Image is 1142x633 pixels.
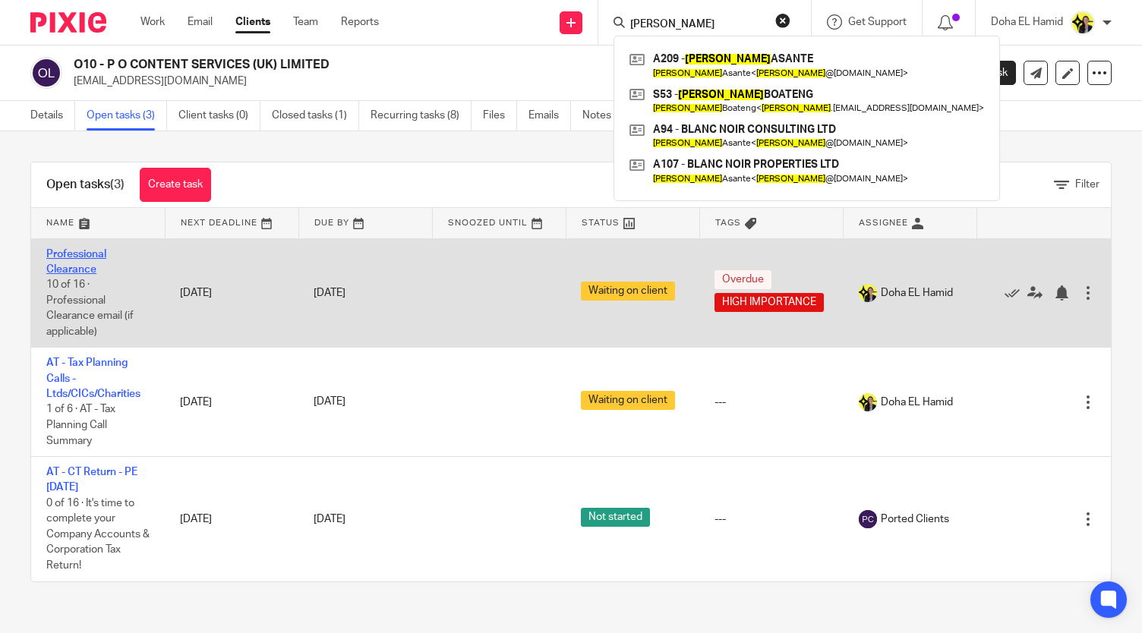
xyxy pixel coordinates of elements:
span: 0 of 16 · It's time to complete your Company Accounts & Corporation Tax Return! [46,498,150,571]
div: --- [715,395,828,410]
a: Open tasks (3) [87,101,167,131]
img: Doha-Starbridge.jpg [859,393,877,411]
td: [DATE] [165,457,298,581]
a: Reports [341,14,379,30]
a: Notes (14) [582,101,644,131]
p: [EMAIL_ADDRESS][DOMAIN_NAME] [74,74,905,89]
span: Get Support [848,17,907,27]
a: Mark as done [1005,285,1027,301]
a: Email [188,14,213,30]
span: Filter [1075,179,1099,190]
a: Closed tasks (1) [272,101,359,131]
a: Files [483,101,517,131]
img: Pixie [30,12,106,33]
span: Waiting on client [581,282,675,301]
img: Doha-Starbridge.jpg [859,284,877,302]
span: (3) [110,178,125,191]
span: Doha EL Hamid [881,285,953,301]
span: [DATE] [314,514,345,524]
a: Work [140,14,165,30]
button: Clear [775,13,790,28]
span: Waiting on client [581,391,675,410]
img: svg%3E [859,510,877,528]
span: Snoozed Until [448,219,528,227]
a: Emails [528,101,571,131]
span: Doha EL Hamid [881,395,953,410]
a: Recurring tasks (8) [371,101,472,131]
td: [DATE] [165,238,298,348]
p: Doha EL Hamid [991,14,1063,30]
td: [DATE] [165,348,298,457]
span: Not started [581,508,650,527]
span: [DATE] [314,397,345,408]
a: Professional Clearance [46,249,106,275]
div: --- [715,512,828,527]
span: 1 of 6 · AT - Tax Planning Call Summary [46,405,115,446]
span: HIGH IMPORTANCE [715,293,824,312]
a: AT - Tax Planning Calls - Ltds/CICs/Charities [46,357,140,399]
a: Clients [235,14,270,30]
span: [DATE] [314,288,345,298]
span: Overdue [715,270,771,289]
img: Doha-Starbridge.jpg [1071,11,1095,35]
span: 10 of 16 · Professional Clearance email (if applicable) [46,279,134,337]
h1: Open tasks [46,177,125,193]
span: Tags [715,219,741,227]
span: Status [582,219,620,227]
a: Client tasks (0) [178,101,260,131]
a: Details [30,101,75,131]
input: Search [629,18,765,32]
a: AT - CT Return - PE [DATE] [46,467,137,493]
h2: O10 - P O CONTENT SERVICES (UK) LIMITED [74,57,739,73]
img: svg%3E [30,57,62,89]
a: Team [293,14,318,30]
span: Ported Clients [881,512,949,527]
a: Create task [140,168,211,202]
